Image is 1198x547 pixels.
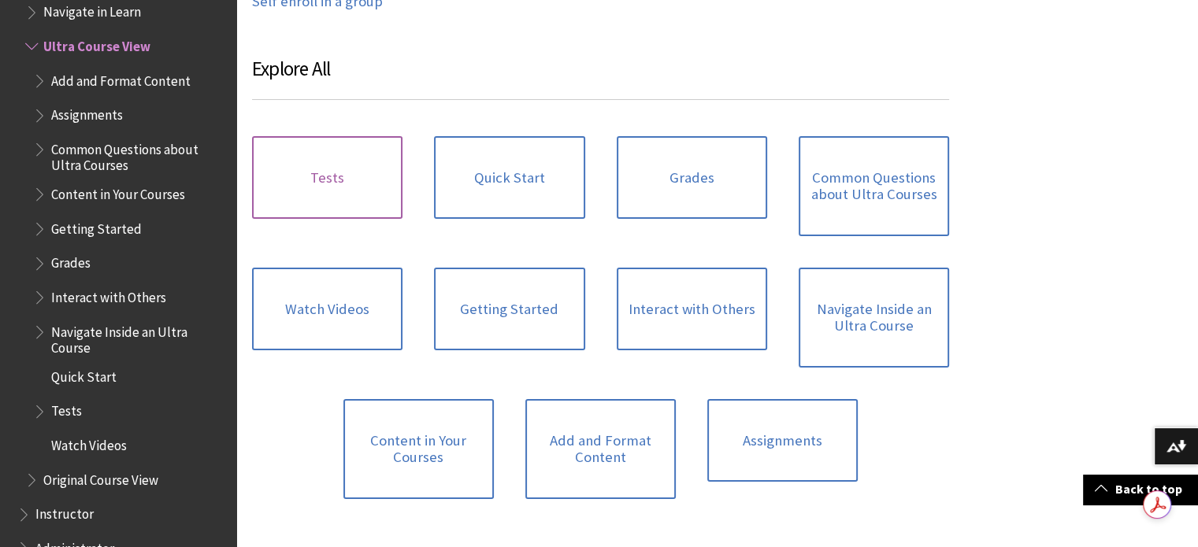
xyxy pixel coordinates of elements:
[51,284,166,305] span: Interact with Others
[252,54,949,101] h3: Explore All
[434,268,584,351] a: Getting Started
[51,250,91,272] span: Grades
[343,399,494,499] a: Content in Your Courses
[51,319,225,356] span: Navigate Inside an Ultra Course
[51,216,142,237] span: Getting Started
[617,136,767,220] a: Grades
[51,181,185,202] span: Content in Your Courses
[35,501,94,523] span: Instructor
[51,364,117,385] span: Quick Start
[51,102,123,124] span: Assignments
[525,399,676,499] a: Add and Format Content
[617,268,767,351] a: Interact with Others
[43,33,150,54] span: Ultra Course View
[252,268,402,351] a: Watch Videos
[51,398,82,419] span: Tests
[707,399,858,482] a: Assignments
[1083,475,1198,504] a: Back to top
[799,268,949,368] a: Navigate Inside an Ultra Course
[799,136,949,236] a: Common Questions about Ultra Courses
[51,136,225,173] span: Common Questions about Ultra Courses
[51,432,127,453] span: Watch Videos
[51,68,191,89] span: Add and Format Content
[43,467,158,488] span: Original Course View
[252,136,402,220] a: Tests
[434,136,584,220] a: Quick Start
